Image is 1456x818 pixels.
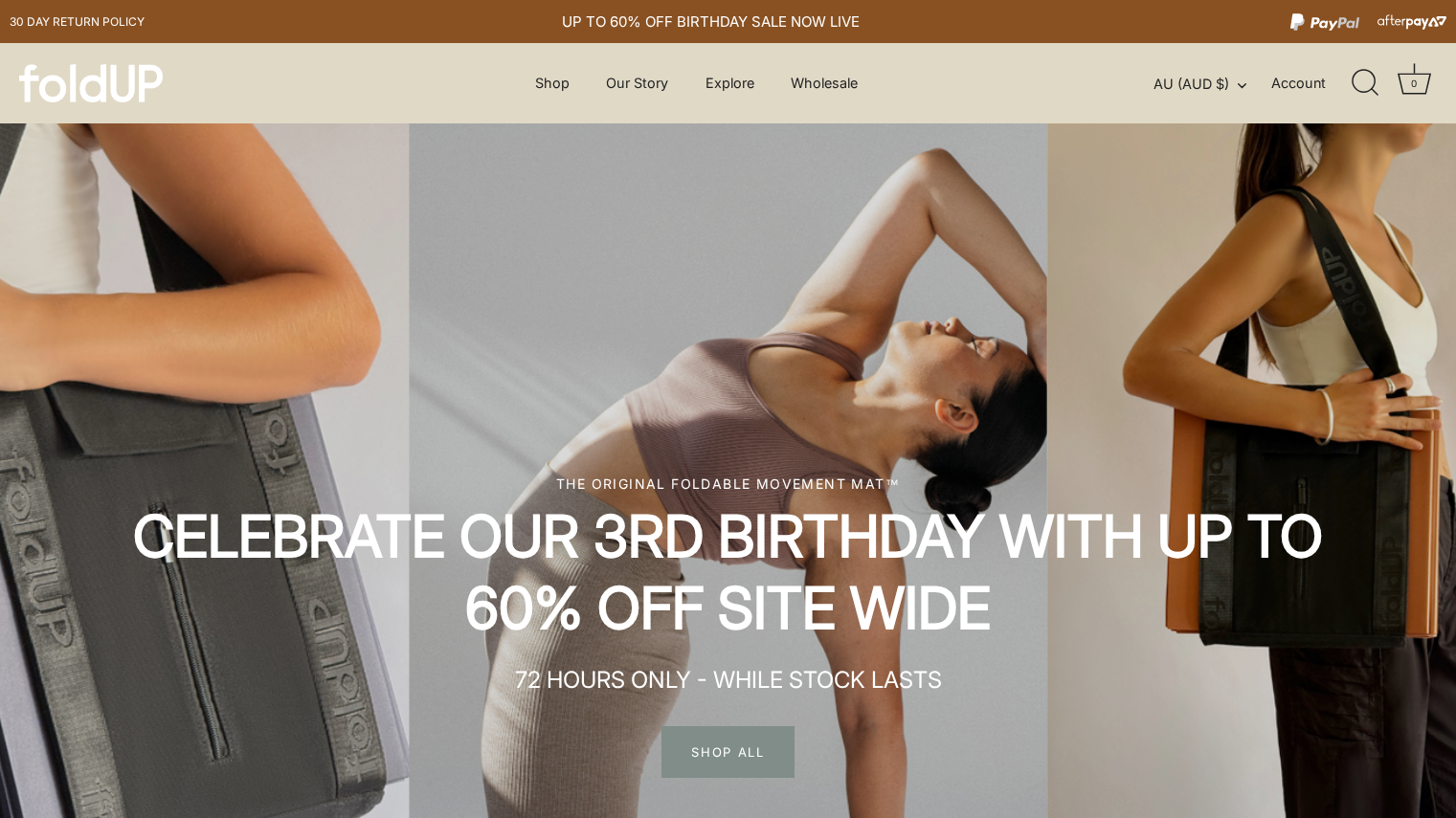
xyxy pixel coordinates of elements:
[326,663,1131,697] p: 72 HOURS ONLY - WHILE STOCK LASTS
[86,474,1370,494] div: The original foldable movement mat™
[590,65,685,101] a: Our Story
[10,11,145,33] a: 30 day Return policy
[1154,76,1267,93] button: AU (AUD $)
[1344,62,1386,104] a: Search
[661,726,795,778] span: SHOP ALL
[1404,74,1423,93] div: 0
[86,500,1370,644] h2: CELEBRATE OUR 3RD BIRTHDAY WITH UP TO 60% OFF SITE WIDE
[487,65,905,101] div: Primary navigation
[774,65,875,101] a: Wholesale
[518,65,586,101] a: Shop
[689,65,772,101] a: Explore
[1271,72,1359,95] a: Account
[1393,62,1435,104] a: Cart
